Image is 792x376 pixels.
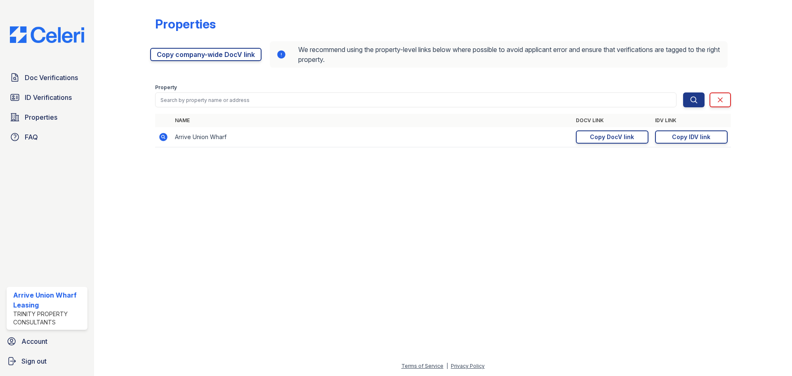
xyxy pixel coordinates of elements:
div: Properties [155,17,216,31]
a: FAQ [7,129,87,145]
input: Search by property name or address [155,92,676,107]
a: Copy IDV link [655,130,728,144]
a: Properties [7,109,87,125]
div: Trinity Property Consultants [13,310,84,326]
a: Copy company-wide DocV link [150,48,262,61]
a: Doc Verifications [7,69,87,86]
div: Copy DocV link [590,133,634,141]
a: Terms of Service [401,363,443,369]
a: Copy DocV link [576,130,648,144]
a: Account [3,333,91,350]
span: ID Verifications [25,92,72,102]
th: DocV Link [573,114,652,127]
img: CE_Logo_Blue-a8612792a0a2168367f1c8372b55b34899dd931a85d93a1a3d3e32e68fde9ad4.png [3,26,91,43]
th: Name [172,114,573,127]
td: Arrive Union Wharf [172,127,573,147]
span: FAQ [25,132,38,142]
span: Properties [25,112,57,122]
a: ID Verifications [7,89,87,106]
a: Sign out [3,353,91,369]
span: Doc Verifications [25,73,78,83]
span: Sign out [21,356,47,366]
div: | [446,363,448,369]
th: IDV Link [652,114,731,127]
a: Privacy Policy [451,363,485,369]
div: Copy IDV link [672,133,710,141]
label: Property [155,84,177,91]
span: Account [21,336,47,346]
div: Arrive Union Wharf Leasing [13,290,84,310]
div: We recommend using the property-level links below where possible to avoid applicant error and ens... [270,41,728,68]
